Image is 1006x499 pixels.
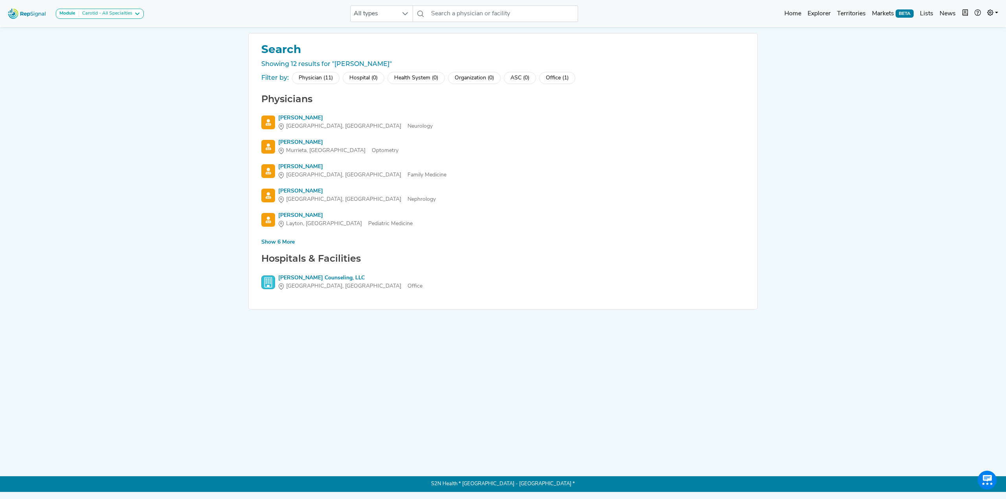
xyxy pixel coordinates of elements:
[286,171,401,179] span: [GEOGRAPHIC_DATA], [GEOGRAPHIC_DATA]
[278,147,398,155] div: Optometry
[286,122,401,130] span: [GEOGRAPHIC_DATA], [GEOGRAPHIC_DATA]
[504,72,536,84] div: ASC (0)
[351,6,398,22] span: All types
[261,213,275,227] img: Physician Search Icon
[258,43,748,56] h1: Search
[261,164,275,178] img: Physician Search Icon
[428,6,578,22] input: Search a physician or facility
[869,6,917,22] a: MarketsBETA
[286,220,362,228] span: Layton, [GEOGRAPHIC_DATA]
[278,274,422,282] div: [PERSON_NAME] Counseling, LLC
[278,187,436,195] div: [PERSON_NAME]
[917,6,936,22] a: Lists
[258,94,748,105] h2: Physicians
[278,195,436,204] div: Nephrology
[79,11,132,17] div: Carotid - All Specialties
[261,187,745,204] a: [PERSON_NAME][GEOGRAPHIC_DATA], [GEOGRAPHIC_DATA]Nephrology
[781,6,804,22] a: Home
[936,6,959,22] a: News
[286,282,401,290] span: [GEOGRAPHIC_DATA], [GEOGRAPHIC_DATA]
[56,9,144,19] button: ModuleCarotid - All Specialties
[261,211,745,228] a: [PERSON_NAME]Layton, [GEOGRAPHIC_DATA]Pediatric Medicine
[278,114,433,122] div: [PERSON_NAME]
[286,147,365,155] span: Murrieta, [GEOGRAPHIC_DATA]
[261,189,275,202] img: Physician Search Icon
[343,72,384,84] div: Hospital (0)
[278,282,422,290] div: Office
[278,138,398,147] div: [PERSON_NAME]
[248,476,758,492] p: S2N Health * [GEOGRAPHIC_DATA] - [GEOGRAPHIC_DATA] *
[959,6,971,22] button: Intel Book
[261,275,275,289] img: Office Search Icon
[804,6,834,22] a: Explorer
[261,116,275,129] img: Physician Search Icon
[834,6,869,22] a: Territories
[278,171,446,179] div: Family Medicine
[387,72,445,84] div: Health System (0)
[292,72,340,84] div: Physician (11)
[278,220,413,228] div: Pediatric Medicine
[286,195,401,204] span: [GEOGRAPHIC_DATA], [GEOGRAPHIC_DATA]
[258,253,748,264] h2: Hospitals & Facilities
[258,59,748,69] div: Showing 12 results for "[PERSON_NAME]"
[896,9,914,17] span: BETA
[261,73,289,83] div: Filter by:
[261,274,745,290] a: [PERSON_NAME] Counseling, LLC[GEOGRAPHIC_DATA], [GEOGRAPHIC_DATA]Office
[261,114,745,130] a: [PERSON_NAME][GEOGRAPHIC_DATA], [GEOGRAPHIC_DATA]Neurology
[261,140,275,154] img: Physician Search Icon
[261,238,295,246] div: Show 6 More
[278,211,413,220] div: [PERSON_NAME]
[278,122,433,130] div: Neurology
[539,72,575,84] div: Office (1)
[59,11,75,16] strong: Module
[278,163,446,171] div: [PERSON_NAME]
[261,138,745,155] a: [PERSON_NAME]Murrieta, [GEOGRAPHIC_DATA]Optometry
[261,163,745,179] a: [PERSON_NAME][GEOGRAPHIC_DATA], [GEOGRAPHIC_DATA]Family Medicine
[448,72,501,84] div: Organization (0)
